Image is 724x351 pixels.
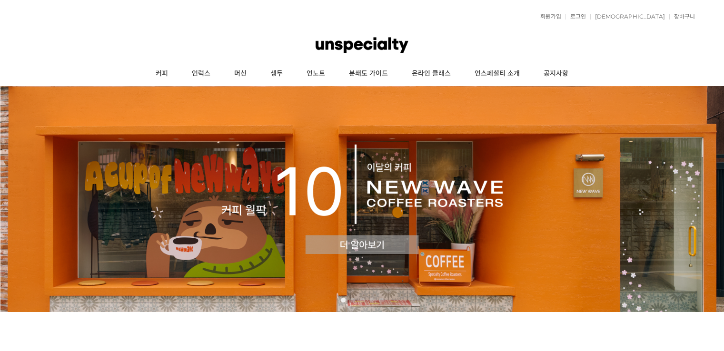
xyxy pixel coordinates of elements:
[400,62,463,86] a: 온라인 클래스
[350,298,355,302] a: 2
[669,14,695,19] a: 장바구니
[565,14,586,19] a: 로그인
[180,62,222,86] a: 언럭스
[360,298,365,302] a: 3
[536,14,561,19] a: 회원가입
[144,62,180,86] a: 커피
[316,31,408,59] img: 언스페셜티 몰
[341,298,346,302] a: 1
[337,62,400,86] a: 분쇄도 가이드
[222,62,258,86] a: 머신
[369,298,374,302] a: 4
[295,62,337,86] a: 언노트
[590,14,665,19] a: [DEMOGRAPHIC_DATA]
[379,298,384,302] a: 5
[463,62,532,86] a: 언스페셜티 소개
[258,62,295,86] a: 생두
[532,62,580,86] a: 공지사항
